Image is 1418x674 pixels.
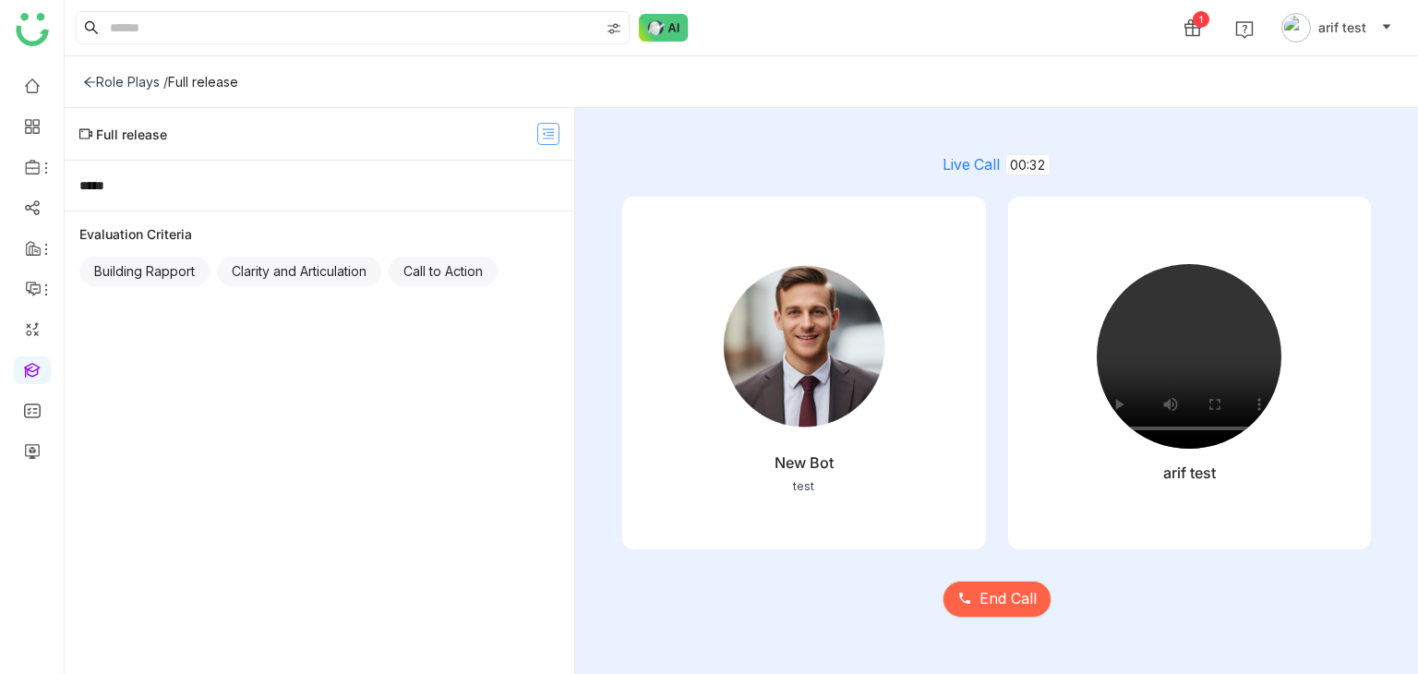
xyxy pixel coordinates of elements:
[1318,18,1366,38] span: arif test
[1163,463,1216,482] div: arif test
[1281,13,1311,42] img: avatar
[607,21,621,36] img: search-type.svg
[793,479,814,493] div: test
[712,254,896,439] img: young_male.png
[96,126,167,142] span: Full release
[979,587,1037,610] span: End Call
[775,453,834,472] div: New Bot
[389,257,498,286] div: Call to Action
[217,257,381,286] div: Clarity and Articulation
[1278,13,1396,42] button: arif test
[79,257,210,286] div: Building Rapport
[639,14,689,42] img: ask-buddy-normal.svg
[622,155,1371,175] div: Live Call
[1193,11,1209,28] div: 1
[1235,20,1254,39] img: help.svg
[83,74,168,90] div: Role Plays /
[168,74,238,90] div: Full release
[79,226,559,242] div: Evaluation Criteria
[16,13,49,46] img: logo
[1005,154,1051,175] span: 00:32
[943,581,1051,618] button: End Call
